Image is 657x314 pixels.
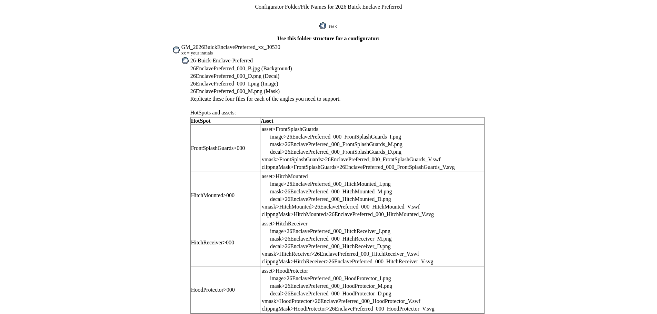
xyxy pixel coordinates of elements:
[270,181,434,188] td: image> _I.png
[262,259,418,264] span: clippngMask>HitchReceiver>26EnclavePreferred_000_HitchReceiver
[270,283,435,290] td: mask> _M.png
[261,305,435,312] td: _V.svg
[287,181,376,187] span: 26EnclavePreferred_000_HitchMounted
[285,189,375,194] span: 26EnclavePreferred_000_HitchMounted
[285,283,375,289] span: 26EnclavePreferred_000_HoodProtector
[270,243,434,250] td: decal> _D.png
[190,103,485,116] td: HotSpots and assets:
[260,118,485,125] td: Asset
[191,145,245,151] span: FrontSplashGuards>000
[285,243,374,249] span: 26EnclavePreferred_000_HitchReceiver
[190,118,260,125] td: HotSpot
[261,164,455,171] td: _V.svg
[190,73,280,79] span: 26EnclavePreferred_000_D.png (Decal)
[262,126,318,132] span: asset>FrontSplashGuards
[285,149,385,155] span: 26EnclavePreferred_000_FrontSplashGuards
[262,268,308,274] span: asset>HoodProtector
[190,88,280,94] span: 26EnclavePreferred_000_M.png (Mask)
[190,58,253,63] span: 26-Buick-Enclave-Preferred
[261,156,455,163] td: _V.swf
[262,211,419,217] span: clippngMask>HitchMounted>26EnclavePreferred_000_HitchMounted
[190,65,292,71] span: 26EnclavePreferred_000_B.jpg (Background)
[261,211,434,218] td: _V.svg
[262,204,405,210] span: vmask>HitchMounted>26EnclavePreferred_000_HitchMounted
[261,203,434,210] td: _V.swf
[262,164,440,170] span: clippngMask>FrontSplashGuards>26EnclavePreferred_000_FrontSplashGuards
[285,291,375,296] span: 26EnclavePreferred_000_HoodProtector
[171,3,486,10] td: Configurator Folder/File Names for 2026 Buick Enclave Preferred
[181,57,189,64] img: glyphfolder.gif
[270,275,435,282] td: image> _I.png
[270,235,434,242] td: mask> _M.png
[262,298,405,304] span: vmask>HoodProtector>26EnclavePreferred_000_HoodProtector
[262,306,419,312] span: clippngMask>HoodProtector>26EnclavePreferred_000_HoodProtector
[270,228,434,235] td: image> _I.png
[287,228,376,234] span: 26EnclavePreferred_000_HitchReceiver
[181,50,213,55] small: xx = your initials
[262,156,425,162] span: vmask>FrontSplashGuards>26EnclavePreferred_000_FrontSplashGuards
[285,236,374,242] span: 26EnclavePreferred_000_HitchReceiver
[190,81,278,87] span: 26EnclavePreferred_000_I.png (Image)
[270,149,455,155] td: decal> _D.png
[172,47,180,53] img: glyphfolder.gif
[190,95,485,102] td: Replicate these four files for each of the angles you need to support.
[270,290,435,297] td: decal> _D.png
[270,188,434,195] td: mask> _M.png
[261,258,434,265] td: _V.svg
[319,22,338,29] img: back.gif
[285,141,385,147] span: 26EnclavePreferred_000_FrontSplashGuards
[262,251,404,257] span: vmask>HitchReceiver>26EnclavePreferred_000_HitchReceiver
[261,251,434,257] td: _V.swf
[191,192,235,198] span: HitchMounted>000
[191,240,234,245] span: HitchReceiver>000
[287,275,377,281] span: 26EnclavePreferred_000_HoodProtector
[270,196,434,203] td: decal> _D.png
[262,221,308,226] span: asset>HitchReceiver
[262,173,308,179] span: asset>HitchMounted
[285,196,375,202] span: 26EnclavePreferred_000_HitchMounted
[270,133,455,140] td: image> _I.png
[261,298,435,305] td: _V.swf
[287,134,387,140] span: 26EnclavePreferred_000_FrontSplashGuards
[277,36,380,41] b: Use this folder structure for a configurator:
[191,287,235,293] span: HoodProtector>000
[270,141,455,148] td: mask> _M.png
[181,44,280,50] span: GM_2026BuickEnclavePreferred_xx_30530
